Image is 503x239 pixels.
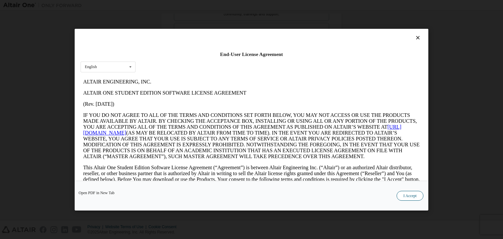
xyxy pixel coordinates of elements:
[3,3,339,9] p: ALTAIR ENGINEERING, INC.
[79,191,115,195] a: Open PDF in New Tab
[3,48,321,59] a: [URL][DOMAIN_NAME]
[397,191,423,201] button: I Accept
[3,14,339,20] p: ALTAIR ONE STUDENT EDITION SOFTWARE LICENSE AGREEMENT
[3,88,339,112] p: This Altair One Student Edition Software License Agreement (“Agreement”) is between Altair Engine...
[3,36,339,83] p: IF YOU DO NOT AGREE TO ALL OF THE TERMS AND CONDITIONS SET FORTH BELOW, YOU MAY NOT ACCESS OR USE...
[3,25,339,31] p: (Rev. [DATE])
[85,65,97,69] div: English
[81,51,422,58] div: End-User License Agreement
